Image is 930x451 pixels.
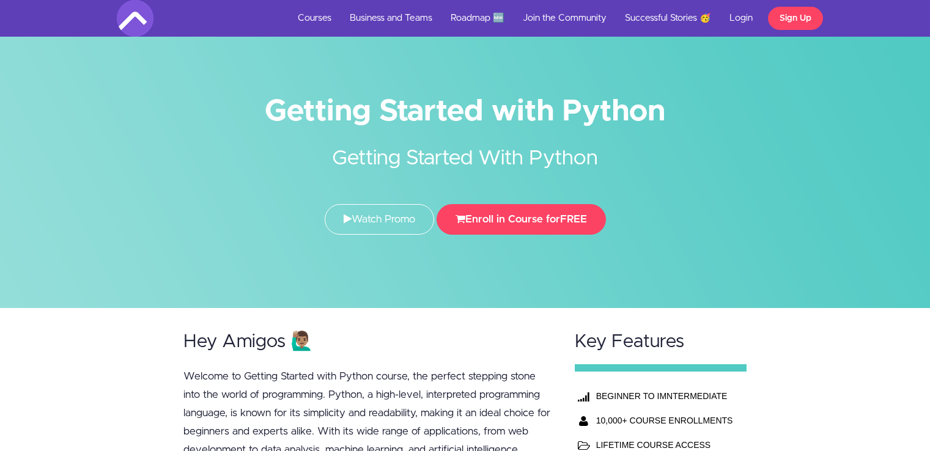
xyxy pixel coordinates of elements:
[593,408,737,433] th: 10,000+ COURSE ENROLLMENTS
[593,384,737,408] th: BEGINNER TO IMNTERMEDIATE
[117,98,814,125] h1: Getting Started with Python
[183,332,552,352] h2: Hey Amigos 🙋🏽‍♂️
[325,204,434,235] a: Watch Promo
[236,125,695,174] h2: Getting Started With Python
[560,214,587,224] span: FREE
[437,204,606,235] button: Enroll in Course forFREE
[768,7,823,30] a: Sign Up
[575,332,747,352] h2: Key Features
